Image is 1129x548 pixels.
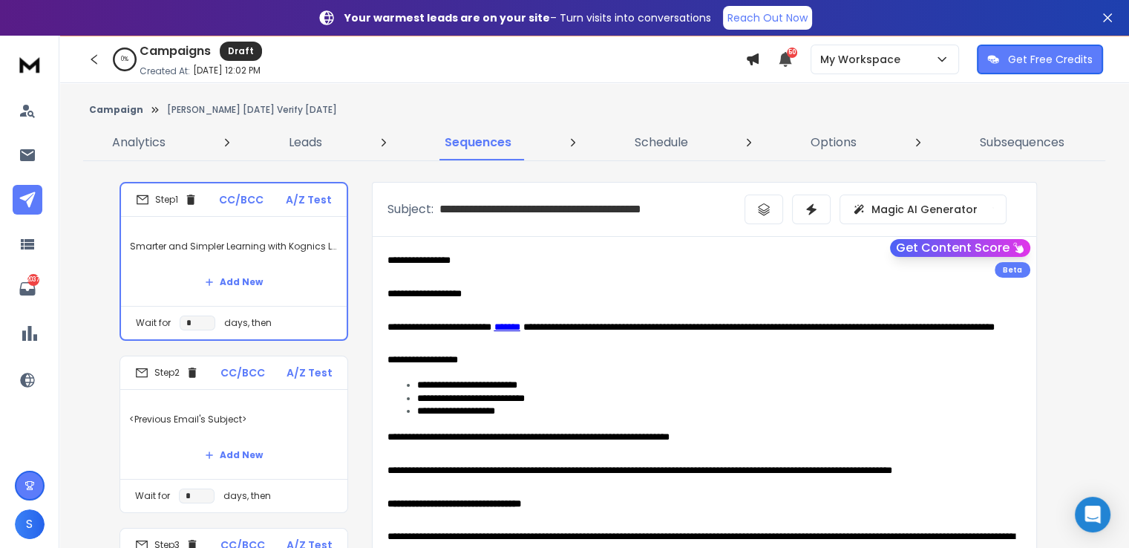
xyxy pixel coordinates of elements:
[112,134,166,151] p: Analytics
[120,182,348,341] li: Step1CC/BCCA/Z TestSmarter and Simpler Learning with Kognics LMSAdd NewWait fordays, then
[635,134,688,151] p: Schedule
[120,356,348,513] li: Step2CC/BCCA/Z Test<Previous Email's Subject>Add NewWait fordays, then
[140,65,190,77] p: Created At:
[15,509,45,539] button: S
[802,125,865,160] a: Options
[140,42,211,60] h1: Campaigns
[980,134,1064,151] p: Subsequences
[220,365,265,380] p: CC/BCC
[130,226,338,267] p: Smarter and Simpler Learning with Kognics LMS
[977,45,1103,74] button: Get Free Credits
[136,193,197,206] div: Step 1
[280,125,331,160] a: Leads
[971,125,1073,160] a: Subsequences
[193,440,275,470] button: Add New
[626,125,697,160] a: Schedule
[723,6,812,30] a: Reach Out Now
[129,399,338,440] p: <Previous Email's Subject>
[840,195,1007,224] button: Magic AI Generator
[871,202,978,217] p: Magic AI Generator
[193,65,261,76] p: [DATE] 12:02 PM
[445,134,511,151] p: Sequences
[995,262,1030,278] div: Beta
[89,104,143,116] button: Campaign
[820,52,906,67] p: My Workspace
[193,267,275,297] button: Add New
[135,490,170,502] p: Wait for
[811,134,857,151] p: Options
[220,42,262,61] div: Draft
[387,200,433,218] p: Subject:
[1008,52,1093,67] p: Get Free Credits
[121,55,128,64] p: 0 %
[224,317,272,329] p: days, then
[135,366,199,379] div: Step 2
[787,48,797,58] span: 50
[13,274,42,304] a: 2037
[27,274,39,286] p: 2037
[223,490,271,502] p: days, then
[289,134,322,151] p: Leads
[136,317,171,329] p: Wait for
[344,10,550,25] strong: Your warmest leads are on your site
[890,239,1030,257] button: Get Content Score
[167,104,337,116] p: [PERSON_NAME] [DATE] Verify [DATE]
[344,10,711,25] p: – Turn visits into conversations
[286,192,332,207] p: A/Z Test
[103,125,174,160] a: Analytics
[1075,497,1110,532] div: Open Intercom Messenger
[15,50,45,78] img: logo
[436,125,520,160] a: Sequences
[287,365,333,380] p: A/Z Test
[219,192,264,207] p: CC/BCC
[727,10,808,25] p: Reach Out Now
